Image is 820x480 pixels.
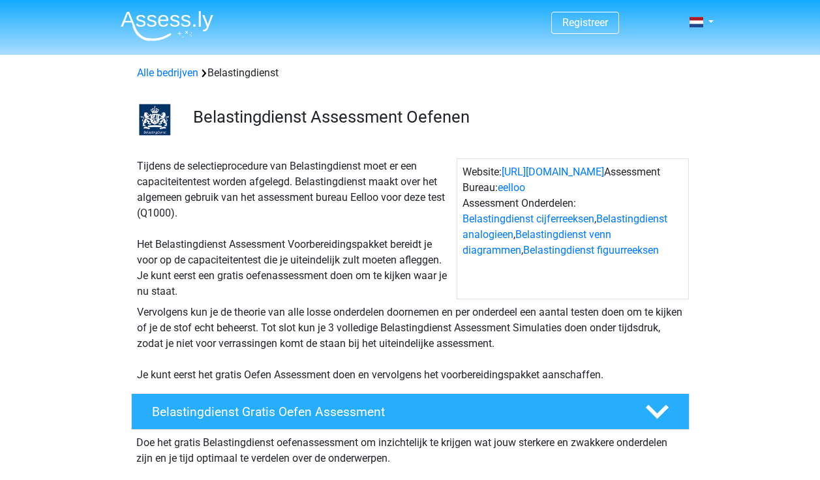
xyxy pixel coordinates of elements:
[132,305,689,383] div: Vervolgens kun je de theorie van alle losse onderdelen doornemen en per onderdeel een aantal test...
[131,430,690,466] div: Doe het gratis Belastingdienst oefenassessment om inzichtelijk te krijgen wat jouw sterkere en zw...
[562,16,608,29] a: Registreer
[498,181,525,194] a: eelloo
[132,158,457,299] div: Tijdens de selectieprocedure van Belastingdienst moet er een capaciteitentest worden afgelegd. Be...
[132,65,689,81] div: Belastingdienst
[457,158,689,299] div: Website: Assessment Bureau: Assessment Onderdelen: , , ,
[502,166,604,178] a: [URL][DOMAIN_NAME]
[193,107,679,127] h3: Belastingdienst Assessment Oefenen
[137,67,198,79] a: Alle bedrijven
[126,393,695,430] a: Belastingdienst Gratis Oefen Assessment
[463,213,594,225] a: Belastingdienst cijferreeksen
[523,244,659,256] a: Belastingdienst figuurreeksen
[152,404,624,419] h4: Belastingdienst Gratis Oefen Assessment
[121,10,213,41] img: Assessly
[463,228,611,256] a: Belastingdienst venn diagrammen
